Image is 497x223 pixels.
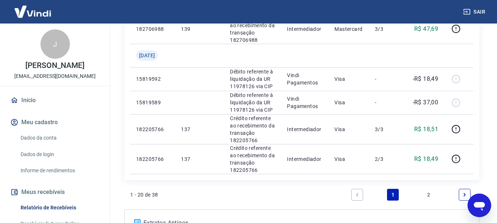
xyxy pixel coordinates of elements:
p: 3/3 [375,25,397,33]
button: Meu cadastro [9,114,101,130]
a: Relatório de Recebíveis [18,200,101,215]
a: Dados de login [18,147,101,162]
p: 137 [181,126,218,133]
ul: Pagination [348,186,473,204]
p: Intermediador [287,126,323,133]
p: 182205766 [136,155,169,163]
button: Sair [462,5,488,19]
p: R$ 18,51 [414,125,438,134]
p: 15819592 [136,75,169,83]
p: 3/3 [375,126,397,133]
p: Crédito referente ao recebimento da transação 182205766 [230,144,275,174]
a: Informe de rendimentos [18,163,101,178]
a: Next page [459,189,471,201]
a: Page 2 [423,189,435,201]
span: [DATE] [139,52,155,59]
p: R$ 18,49 [414,155,438,163]
p: Crédito referente ao recebimento da transação 182205766 [230,115,275,144]
p: R$ 47,69 [414,25,438,33]
p: 182706988 [136,25,169,33]
p: Vindi Pagamentos [287,95,323,110]
p: 1 - 20 de 38 [130,191,158,198]
p: 2/3 [375,155,397,163]
div: J [40,29,70,59]
p: Visa [334,75,363,83]
p: - [375,75,397,83]
p: -R$ 37,00 [413,98,439,107]
a: Dados da conta [18,130,101,145]
p: Vindi Pagamentos [287,72,323,86]
p: [EMAIL_ADDRESS][DOMAIN_NAME] [14,72,96,80]
p: 15819589 [136,99,169,106]
button: Meus recebíveis [9,184,101,200]
p: Visa [334,99,363,106]
p: 182205766 [136,126,169,133]
a: Page 1 is your current page [387,189,399,201]
p: 139 [181,25,218,33]
p: [PERSON_NAME] [25,62,84,69]
p: Intermediador [287,155,323,163]
a: Início [9,92,101,108]
a: Previous page [351,189,363,201]
img: Vindi [9,0,57,23]
p: - [375,99,397,106]
p: Intermediador [287,25,323,33]
p: Visa [334,155,363,163]
p: Crédito referente ao recebimento da transação 182706988 [230,14,275,44]
iframe: Botão para abrir a janela de mensagens [468,194,491,217]
p: -R$ 18,49 [413,75,439,83]
p: 137 [181,155,218,163]
p: Débito referente à liquidação da UR 11978126 via CIP [230,91,275,114]
p: Débito referente à liquidação da UR 11978126 via CIP [230,68,275,90]
p: Visa [334,126,363,133]
p: Mastercard [334,25,363,33]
